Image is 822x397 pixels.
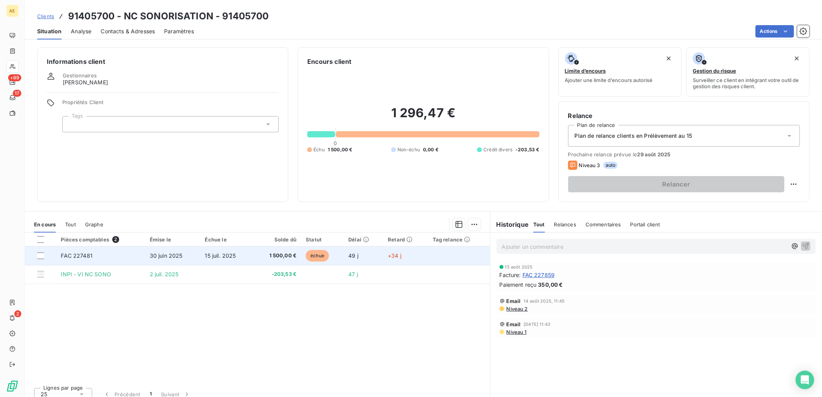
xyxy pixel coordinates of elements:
[686,47,810,97] button: Gestion du risqueSurveiller ce client en intégrant votre outil de gestion des risques client.
[13,90,21,97] span: 17
[637,151,671,157] span: 29 août 2025
[307,57,351,66] h6: Encours client
[101,27,155,35] span: Contacts & Adresses
[112,236,119,243] span: 2
[524,299,565,303] span: 14 août 2025, 11:45
[490,220,529,229] h6: Historique
[348,252,358,259] span: 49 j
[603,162,618,169] span: auto
[6,380,19,392] img: Logo LeanPay
[693,77,803,89] span: Surveiller ce client en intégrant votre outil de gestion des risques client.
[538,281,563,289] span: 350,00 €
[506,306,528,312] span: Niveau 2
[61,236,140,243] div: Pièces comptables
[65,221,76,228] span: Tout
[348,271,358,277] span: 47 j
[568,176,784,192] button: Relancer
[554,221,576,228] span: Relances
[575,132,692,140] span: Plan de relance clients en Prélèvement au 15
[796,371,814,389] div: Open Intercom Messenger
[388,252,401,259] span: +34 j
[85,221,103,228] span: Graphe
[533,221,545,228] span: Tout
[328,146,353,153] span: 1 500,00 €
[433,236,485,243] div: Tag relance
[388,236,423,243] div: Retard
[258,252,296,260] span: 1 500,00 €
[586,221,621,228] span: Commentaires
[579,162,600,168] span: Niveau 3
[63,72,97,79] span: Gestionnaires
[306,236,339,243] div: Statut
[500,271,521,279] span: Facture :
[61,252,92,259] span: FAC 227481
[755,25,794,38] button: Actions
[313,146,325,153] span: Échu
[568,111,800,120] h6: Relance
[150,252,183,259] span: 30 juin 2025
[522,271,555,279] span: FAC 227859
[500,281,537,289] span: Paiement reçu
[505,265,533,269] span: 15 août 2025
[63,79,108,86] span: [PERSON_NAME]
[506,329,527,335] span: Niveau 1
[306,250,329,262] span: échue
[164,27,194,35] span: Paramètres
[6,5,19,17] div: AE
[568,151,800,157] span: Prochaine relance prévue le
[47,57,279,66] h6: Informations client
[507,321,521,327] span: Email
[565,68,606,74] span: Limite d’encours
[397,146,420,153] span: Non-échu
[37,13,54,19] span: Clients
[61,271,111,277] span: INPI - VI NC SONO
[69,121,75,128] input: Ajouter une valeur
[71,27,91,35] span: Analyse
[37,27,62,35] span: Situation
[565,77,653,83] span: Ajouter une limite d’encours autorisé
[334,140,337,146] span: 0
[307,105,539,128] h2: 1 296,47 €
[150,236,196,243] div: Émise le
[68,9,269,23] h3: 91405700 - NC SONORISATION - 91405700
[258,236,296,243] div: Solde dû
[483,146,512,153] span: Crédit divers
[150,271,179,277] span: 2 juil. 2025
[630,221,660,228] span: Portail client
[348,236,378,243] div: Délai
[205,252,236,259] span: 15 juil. 2025
[6,76,18,88] a: +99
[524,322,550,327] span: [DATE] 11:43
[14,310,21,317] span: 2
[62,99,279,110] span: Propriétés Client
[6,91,18,104] a: 17
[507,298,521,304] span: Email
[258,270,296,278] span: -203,53 €
[37,12,54,20] a: Clients
[205,236,249,243] div: Échue le
[693,68,736,74] span: Gestion du risque
[423,146,438,153] span: 0,00 €
[558,47,682,97] button: Limite d’encoursAjouter une limite d’encours autorisé
[8,74,21,81] span: +99
[34,221,56,228] span: En cours
[515,146,539,153] span: -203,53 €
